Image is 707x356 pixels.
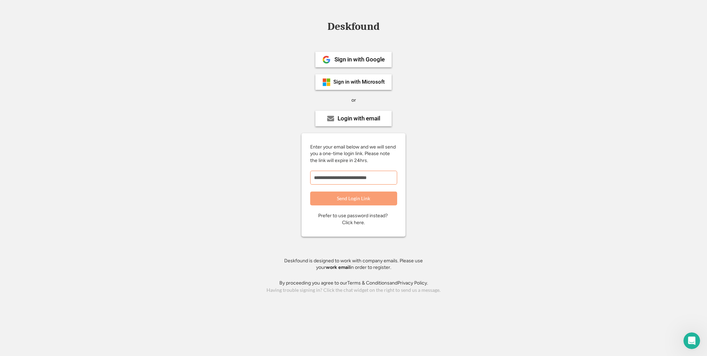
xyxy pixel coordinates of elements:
div: Sign in with Microsoft [333,79,385,85]
div: Login with email [338,116,380,121]
img: 1024px-Google__G__Logo.svg.png [322,56,331,64]
div: or [351,97,356,104]
a: Terms & Conditions [347,280,390,286]
iframe: Intercom live chat [683,332,700,349]
button: Send Login Link [310,192,397,205]
div: Prefer to use password instead? Click here. [318,212,389,226]
div: Deskfound is designed to work with company emails. Please use your in order to register. [276,257,431,271]
a: Privacy Policy. [398,280,428,286]
img: ms-symbollockup_mssymbol_19.png [322,78,331,86]
div: Enter your email below and we will send you a one-time login link. Please note the link will expi... [310,144,397,164]
div: Sign in with Google [334,57,385,62]
div: Deskfound [324,21,383,32]
div: By proceeding you agree to our and [279,280,428,287]
strong: work email [326,264,350,270]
